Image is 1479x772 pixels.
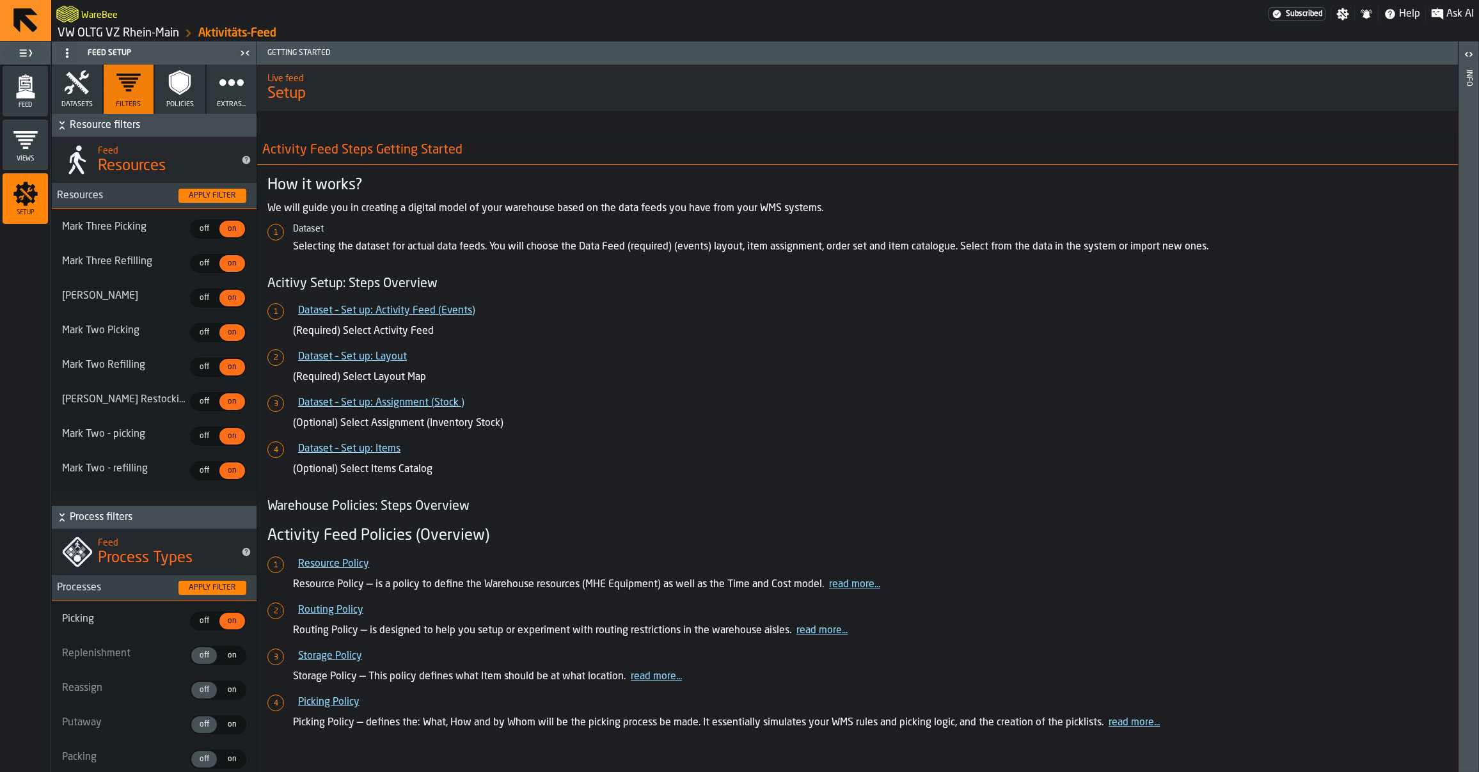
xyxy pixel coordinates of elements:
label: button-toggle-Help [1379,6,1425,22]
div: thumb [191,393,217,410]
button: button- [52,114,257,137]
span: Setup [267,84,1448,104]
div: Info [1464,67,1473,769]
button: button-Apply filter [178,581,246,595]
span: off [194,615,214,627]
label: button-switch-multi-off [190,323,218,342]
h2: Sub Title [267,71,1448,84]
div: thumb [219,221,245,237]
label: button-switch-multi-on [218,750,246,769]
div: thumb [191,290,217,306]
div: thumb [191,324,217,341]
label: button-switch-multi-off [190,392,218,411]
h2: Activity Feed Steps Getting Started [252,136,1473,165]
a: read more... [796,626,848,636]
div: Apply filter [184,583,241,592]
label: button-switch-multi-off [190,646,218,665]
label: Replenishment [62,646,187,661]
div: thumb [191,682,217,698]
span: off [194,650,214,661]
header: Info [1459,42,1478,772]
label: button-switch-multi-on [218,219,246,239]
span: off [194,223,214,235]
span: off [194,684,214,696]
label: button-switch-multi-off [190,750,218,769]
span: on [222,684,242,696]
div: title-Process Types [52,529,257,575]
span: Extras... [217,100,246,109]
span: on [222,430,242,442]
label: button-switch-multi-off [190,715,218,734]
span: on [222,465,242,477]
div: thumb [191,255,217,272]
span: off [194,753,214,765]
div: thumb [219,647,245,664]
label: Mark Three Refilling [62,254,187,269]
span: Filters [116,100,141,109]
span: Help [1399,6,1420,22]
span: off [194,430,214,442]
p: Storage Policy — This policy defines what Item should be at what location. [293,669,1448,684]
div: thumb [191,462,217,479]
h3: Activity Feed Policies (Overview) [267,526,1448,546]
span: on [222,719,242,730]
label: button-switch-multi-on [218,611,246,631]
label: button-switch-multi-on [218,646,246,665]
div: thumb [219,428,245,445]
label: Mark Two Refilling [62,358,187,373]
span: Ask AI [1446,6,1474,22]
div: title-Resources [52,137,257,183]
span: Policies [166,100,194,109]
div: thumb [219,359,245,375]
span: off [194,465,214,477]
div: Feed Setup [54,43,236,63]
h3: title-section-Processes [52,575,257,601]
div: thumb [219,393,245,410]
span: off [194,361,214,373]
a: logo-header [56,3,79,26]
span: off [194,292,214,304]
label: button-switch-multi-off [190,681,218,700]
span: Setup [3,209,48,216]
a: link-to-/wh/i/44979e6c-6f66-405e-9874-c1e29f02a54a/settings/billing [1269,7,1325,21]
span: on [222,753,242,765]
p: Resource Policy — is a policy to define the Warehouse resources (MHE Equipment) as well as the Ti... [293,577,1448,592]
a: Dataset – Set up: Items [298,444,400,454]
button: button- [52,506,257,529]
a: read more... [829,579,880,590]
a: read more... [1109,718,1160,728]
div: Menu Subscription [1269,7,1325,21]
div: thumb [219,613,245,629]
div: thumb [219,751,245,768]
h4: Acitivy Setup: Steps Overview [267,275,1448,293]
div: thumb [219,716,245,733]
span: off [194,327,214,338]
span: Process Types [98,548,193,569]
span: on [222,223,242,235]
div: thumb [219,324,245,341]
a: read more... [631,672,682,682]
span: on [222,650,242,661]
label: button-toggle-Toggle Full Menu [3,44,48,62]
label: button-toggle-Notifications [1355,8,1378,20]
li: menu Feed [3,66,48,117]
a: Routing Policy [298,605,363,615]
a: Dataset – Set up: Assignment (Stock ) [298,398,464,408]
span: off [194,258,214,269]
p: (Required) Select Layout Map [293,370,1448,385]
span: on [222,327,242,338]
label: button-switch-multi-on [218,461,246,480]
span: Subscribed [1286,10,1322,19]
span: Getting Started [262,49,1458,58]
span: Feed [3,102,48,109]
h3: title-section-Resources [52,183,257,209]
label: Mark Two - picking [62,427,187,442]
span: Processes [52,580,168,595]
div: thumb [191,221,217,237]
h2: Sub Title [81,8,118,20]
label: button-switch-multi-on [218,288,246,308]
label: Mark Three Picking [62,219,187,235]
p: (Optional) Select Items Catalog [293,462,1448,477]
label: button-switch-multi-off [190,461,218,480]
nav: Breadcrumb [56,26,765,41]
